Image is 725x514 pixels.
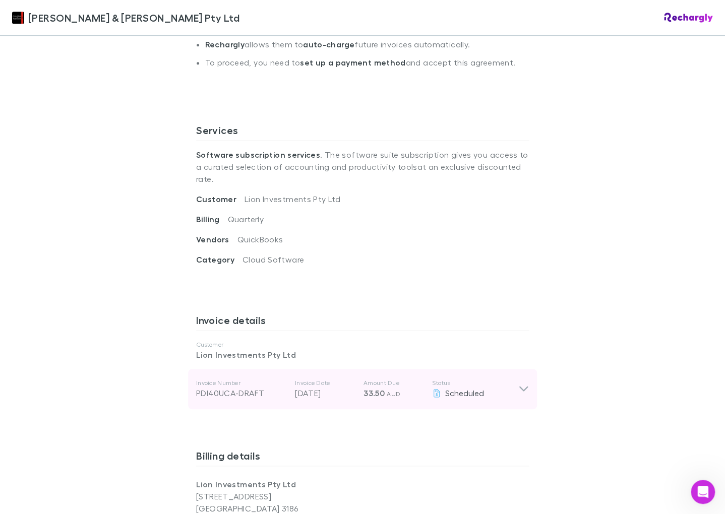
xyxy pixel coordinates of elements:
p: [DATE] [295,387,355,399]
span: Cloud Software [243,254,304,264]
h3: Services [196,124,529,140]
li: allows them to future invoices automatically. [205,39,529,57]
p: Invoice Date [295,379,355,387]
span: Lion Investments Pty Ltd [245,194,340,204]
div: PDI40UCA-DRAFT [196,387,287,399]
span: Scheduled [445,388,484,398]
span: Vendors [196,234,237,244]
p: Customer [196,341,529,349]
span: Customer [196,194,245,204]
p: Invoice Number [196,379,287,387]
p: . The software suite subscription gives you access to a curated selection of accounting and produ... [196,141,529,193]
strong: auto-charge [303,39,354,49]
span: Billing [196,214,228,224]
li: To proceed, you need to and accept this agreement. [205,57,529,76]
span: [PERSON_NAME] & [PERSON_NAME] Pty Ltd [28,10,239,25]
img: Douglas & Harrison Pty Ltd's Logo [12,12,24,24]
strong: Software subscription services [196,150,320,160]
h3: Billing details [196,449,529,466]
span: 33.50 [364,388,385,398]
span: AUD [387,390,400,398]
p: [STREET_ADDRESS] [196,490,362,502]
h3: Invoice details [196,314,529,330]
p: Status [432,379,518,387]
div: Invoice NumberPDI40UCA-DRAFTInvoice Date[DATE]Amount Due33.50 AUDStatusScheduled [188,369,537,409]
span: QuickBooks [237,234,283,244]
p: Lion Investments Pty Ltd [196,478,362,490]
p: Amount Due [364,379,424,387]
strong: Rechargly [205,39,245,49]
span: Quarterly [228,214,264,224]
span: Category [196,254,243,265]
strong: set up a payment method [300,57,405,68]
iframe: Intercom live chat [691,480,715,504]
p: Lion Investments Pty Ltd [196,349,529,361]
img: Rechargly Logo [664,13,713,23]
